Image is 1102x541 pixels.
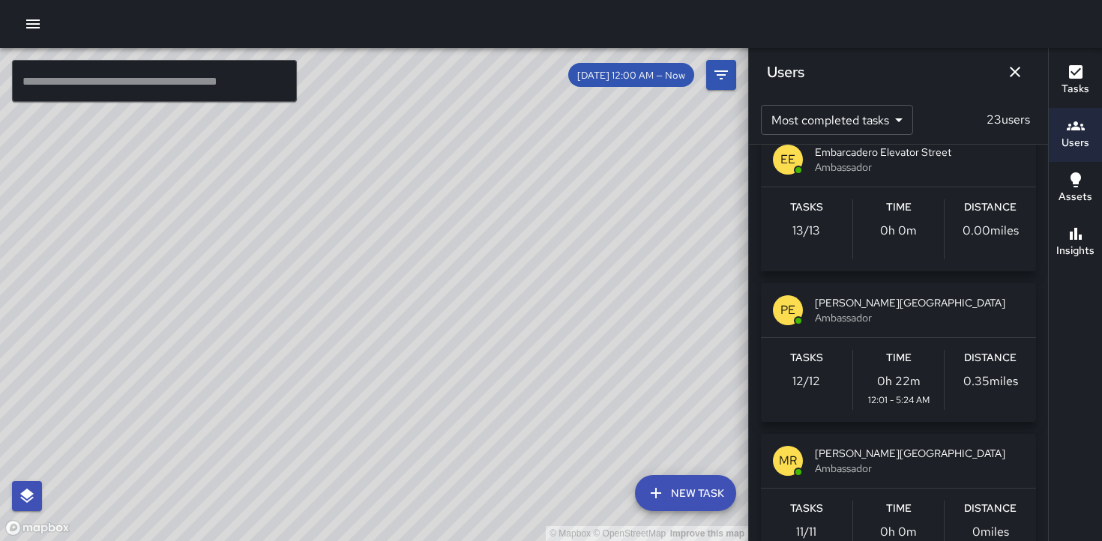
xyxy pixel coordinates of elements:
[815,461,1024,476] span: Ambassador
[706,60,736,90] button: Filters
[1000,57,1030,87] button: Dismiss
[963,372,1018,390] p: 0.35 miles
[792,372,820,390] p: 12 / 12
[780,151,795,169] p: EE
[1049,216,1102,270] button: Insights
[1056,243,1095,259] h6: Insights
[790,199,823,216] h6: Tasks
[761,105,913,135] div: Most completed tasks
[815,295,1024,310] span: [PERSON_NAME][GEOGRAPHIC_DATA]
[880,222,917,240] p: 0h 0m
[1062,135,1089,151] h6: Users
[1049,54,1102,108] button: Tasks
[964,501,1017,517] h6: Distance
[886,350,912,366] h6: Time
[779,452,797,470] p: MR
[761,283,1036,422] button: PE[PERSON_NAME][GEOGRAPHIC_DATA]AmbassadorTasks12/12Time0h 22m12:01 - 5:24 AMDistance0.35miles
[780,301,795,319] p: PE
[635,475,736,511] button: New Task
[964,199,1017,216] h6: Distance
[815,446,1024,461] span: [PERSON_NAME][GEOGRAPHIC_DATA]
[880,523,917,541] p: 0h 0m
[1062,81,1089,97] h6: Tasks
[815,160,1024,175] span: Ambassador
[1059,189,1092,205] h6: Assets
[815,145,1024,160] span: Embarcadero Elevator Street
[963,222,1019,240] p: 0.00 miles
[790,350,823,366] h6: Tasks
[877,372,921,390] p: 0h 22m
[886,199,912,216] h6: Time
[981,111,1036,129] p: 23 users
[886,501,912,517] h6: Time
[790,501,823,517] h6: Tasks
[761,133,1036,271] button: EEEmbarcadero Elevator StreetAmbassadorTasks13/13Time0h 0mDistance0.00miles
[972,523,1009,541] p: 0 miles
[796,523,816,541] p: 11 / 11
[1049,108,1102,162] button: Users
[964,350,1017,366] h6: Distance
[767,60,804,84] h6: Users
[792,222,820,240] p: 13 / 13
[568,69,694,82] span: [DATE] 12:00 AM — Now
[868,393,930,408] span: 12:01 - 5:24 AM
[815,310,1024,325] span: Ambassador
[1049,162,1102,216] button: Assets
